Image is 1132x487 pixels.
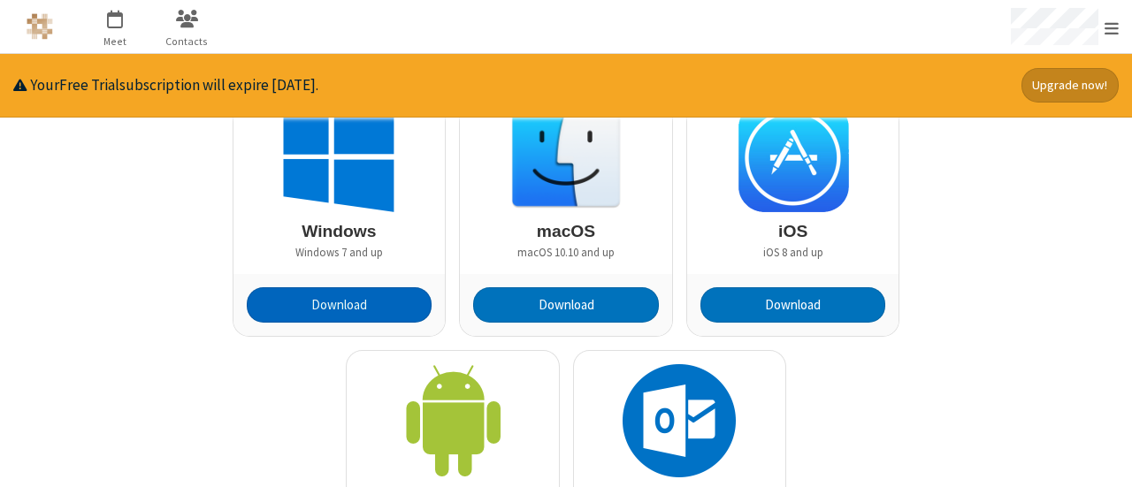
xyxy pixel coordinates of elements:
[282,100,395,213] img: [object Object]
[30,75,318,95] span: Your Free Trial subscription will expire [DATE].
[247,287,432,323] button: Download
[473,222,659,240] h4: macOS
[247,244,432,261] p: Windows 7 and up
[82,34,149,49] span: Meet
[1088,441,1119,475] iframe: Chat
[700,244,886,261] p: iOS 8 and up
[473,287,659,323] button: Download
[737,100,850,213] img: [object Object]
[396,364,509,477] img: [object Object]
[247,222,432,240] h4: Windows
[27,13,53,40] img: iotum
[700,287,886,323] button: Download
[700,222,886,240] h4: iOS
[1021,68,1120,103] button: Upgrade now!
[509,100,623,213] img: [object Object]
[154,34,220,49] span: Contacts
[473,244,659,261] p: macOS 10.10 and up
[623,364,736,477] img: [object Object]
